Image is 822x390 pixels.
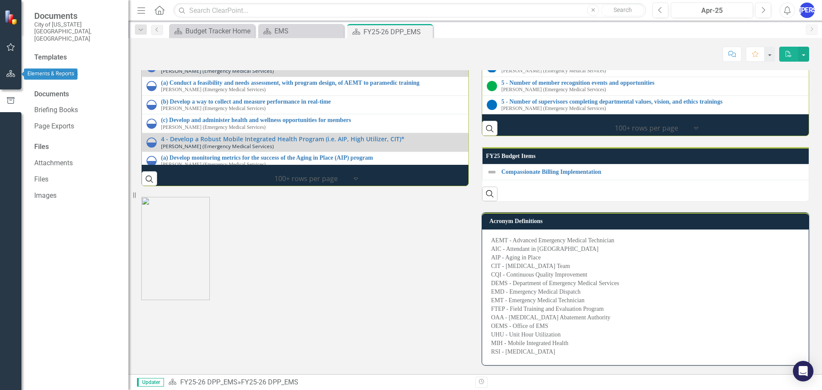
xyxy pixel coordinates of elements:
[34,122,120,131] a: Page Exports
[146,81,157,91] img: In Progress
[142,152,803,170] td: Double-Click to Edit Right Click for Context Menu
[799,3,815,18] button: [PERSON_NAME]
[161,125,265,130] small: [PERSON_NAME] (Emergency Medical Services)
[34,191,120,201] a: Images
[793,361,813,381] div: Open Intercom Messenger
[161,80,798,86] a: (a) Conduct a feasibility and needs assessment, with program design, of AEMT to paramedic training
[34,175,120,185] a: Files
[142,77,803,95] td: Double-Click to Edit Right Click for Context Menu
[489,218,804,224] h3: Acronym Definitions
[34,105,120,115] a: Briefing Books
[146,156,157,166] img: In Progress
[161,136,798,142] a: 4 - Develop a Robust Mobile Integrated Health Program (i.e. AIP, High Utilizer, CIT)*
[161,162,265,167] small: [PERSON_NAME] (Emergency Medical Services)
[501,87,606,92] small: [PERSON_NAME] (Emergency Medical Services)
[161,68,274,74] small: [PERSON_NAME] (Emergency Medical Services)
[161,155,798,161] a: (a) Develop monitoring metrics for the success of the Aging in Place (AIP) program
[161,98,798,105] a: (b) Develop a way to collect and measure performance in real-time
[180,378,238,386] a: FY25-26 DPP_EMS
[161,106,265,111] small: [PERSON_NAME] (Emergency Medical Services)
[142,114,803,133] td: Double-Click to Edit Right Click for Context Menu
[34,158,120,168] a: Attachments
[34,89,120,99] div: Documents
[24,68,77,80] div: Elements & Reports
[491,236,800,356] p: AEMT - Advanced Emergency Medical Technician AIC - Attendant in [GEOGRAPHIC_DATA] AIP - Aging in ...
[674,6,750,16] div: Apr-25
[614,6,632,13] span: Search
[363,27,431,37] div: FY25-26 DPP_EMS
[161,87,265,92] small: [PERSON_NAME] (Emergency Medical Services)
[137,378,164,387] span: Updater
[146,137,157,148] img: In Progress
[146,119,157,129] img: In Progress
[161,143,274,149] small: [PERSON_NAME] (Emergency Medical Services)
[241,378,298,386] div: FY25-26 DPP_EMS
[161,117,798,123] a: (c) Develop and administer health and wellness opportunities for members
[171,26,253,36] a: Budget Tracker Home
[260,26,342,36] a: EMS
[173,3,646,18] input: Search ClearPoint...
[34,21,120,42] small: City of [US_STATE][GEOGRAPHIC_DATA], [GEOGRAPHIC_DATA]
[3,9,20,25] img: ClearPoint Strategy
[142,95,803,114] td: Double-Click to Edit Right Click for Context Menu
[501,68,606,74] small: [PERSON_NAME] (Emergency Medical Services)
[185,26,253,36] div: Budget Tracker Home
[141,197,210,300] img: DPP%20Legend_20230310%20v9.png
[34,11,120,21] span: Documents
[168,378,469,387] div: »
[146,100,157,110] img: In Progress
[34,142,120,152] div: Files
[601,4,644,16] button: Search
[487,167,497,177] img: Not Defined
[274,26,342,36] div: EMS
[487,81,497,91] img: On Target
[142,133,803,152] td: Double-Click to Edit Right Click for Context Menu
[487,100,497,110] img: No Target Established
[501,106,606,111] small: [PERSON_NAME] (Emergency Medical Services)
[671,3,753,18] button: Apr-25
[34,53,120,63] div: Templates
